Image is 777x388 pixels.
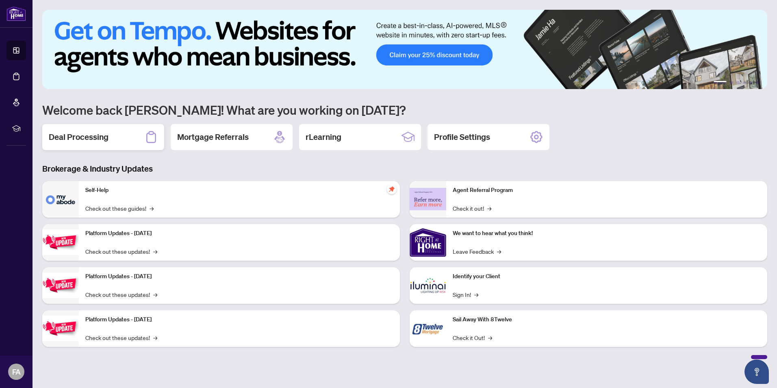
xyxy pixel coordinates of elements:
[453,229,761,238] p: We want to hear what you think!
[42,10,767,89] img: Slide 0
[153,333,157,342] span: →
[410,224,446,261] img: We want to hear what you think!
[730,81,733,84] button: 2
[474,290,478,299] span: →
[453,186,761,195] p: Agent Referral Program
[756,81,759,84] button: 6
[453,333,492,342] a: Check it Out!→
[488,333,492,342] span: →
[85,315,393,324] p: Platform Updates - [DATE]
[743,81,746,84] button: 4
[85,229,393,238] p: Platform Updates - [DATE]
[410,267,446,304] img: Identify your Client
[453,290,478,299] a: Sign In!→
[42,316,79,341] img: Platform Updates - June 23, 2025
[410,188,446,210] img: Agent Referral Program
[453,247,501,256] a: Leave Feedback→
[177,131,249,143] h2: Mortgage Referrals
[42,102,767,118] h1: Welcome back [PERSON_NAME]! What are you working on [DATE]?
[306,131,341,143] h2: rLearning
[7,6,26,21] img: logo
[85,290,157,299] a: Check out these updates!→
[42,181,79,218] img: Self-Help
[744,360,769,384] button: Open asap
[410,310,446,347] img: Sail Away With 8Twelve
[714,81,727,84] button: 1
[387,184,397,194] span: pushpin
[12,366,21,377] span: FA
[153,247,157,256] span: →
[453,315,761,324] p: Sail Away With 8Twelve
[85,204,154,213] a: Check out these guides!→
[453,272,761,281] p: Identify your Client
[85,247,157,256] a: Check out these updates!→
[487,204,491,213] span: →
[85,272,393,281] p: Platform Updates - [DATE]
[42,229,79,255] img: Platform Updates - July 21, 2025
[42,163,767,174] h3: Brokerage & Industry Updates
[434,131,490,143] h2: Profile Settings
[150,204,154,213] span: →
[85,333,157,342] a: Check out these updates!→
[736,81,740,84] button: 3
[497,247,501,256] span: →
[453,204,491,213] a: Check it out!→
[49,131,109,143] h2: Deal Processing
[153,290,157,299] span: →
[749,81,753,84] button: 5
[85,186,393,195] p: Self-Help
[42,272,79,298] img: Platform Updates - July 8, 2025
